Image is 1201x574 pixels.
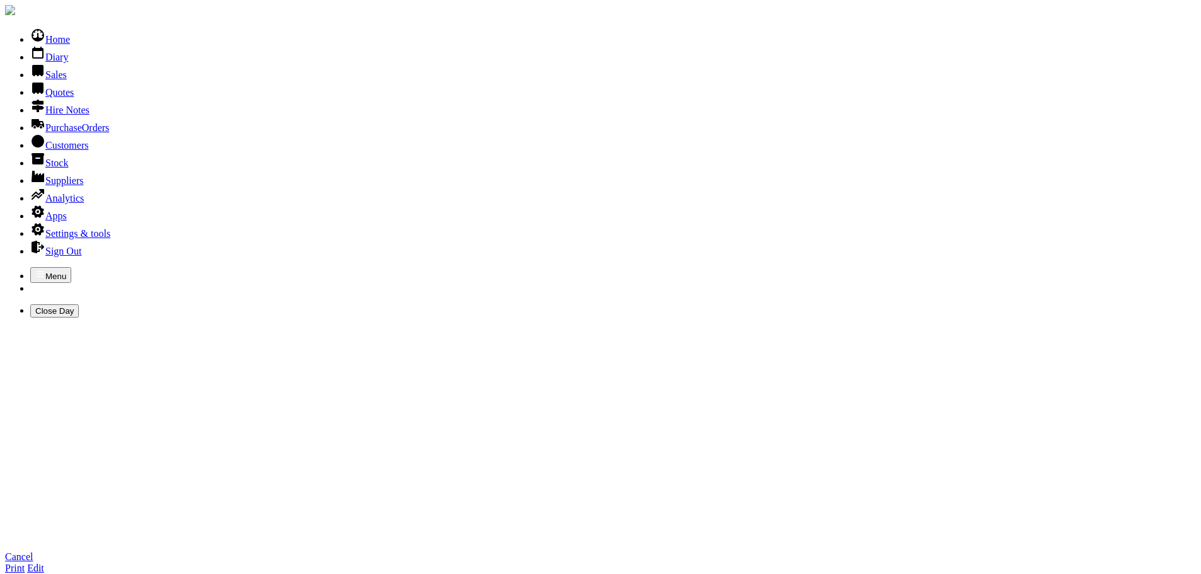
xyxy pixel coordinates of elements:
a: Stock [30,158,68,168]
a: Suppliers [30,175,83,186]
a: Customers [30,140,88,151]
a: Diary [30,52,68,62]
a: Cancel [5,551,33,562]
a: Print [5,563,25,573]
a: Sign Out [30,246,81,256]
button: Close Day [30,304,79,318]
a: Hire Notes [30,105,90,115]
a: Edit [27,563,44,573]
li: Sales [30,63,1196,81]
li: Suppliers [30,169,1196,187]
a: PurchaseOrders [30,122,109,133]
img: companylogo.jpg [5,5,15,15]
a: Settings & tools [30,228,110,239]
li: Stock [30,151,1196,169]
li: Hire Notes [30,98,1196,116]
a: Apps [30,210,67,221]
a: Analytics [30,193,84,204]
button: Menu [30,267,71,283]
a: Quotes [30,87,74,98]
a: Sales [30,69,67,80]
a: Home [30,34,70,45]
